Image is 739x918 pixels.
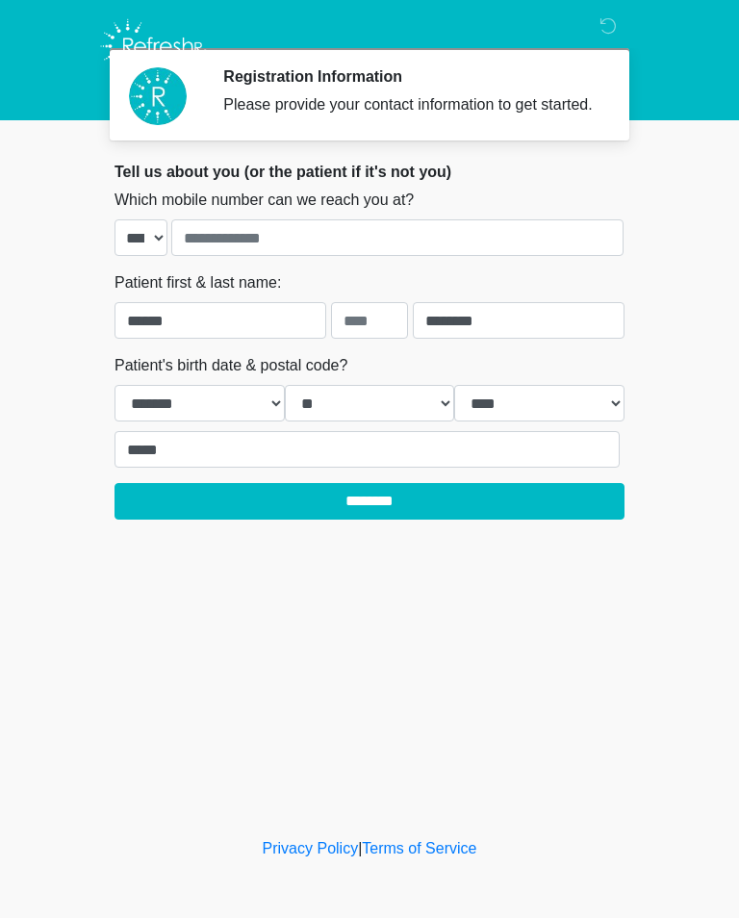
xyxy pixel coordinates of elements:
[263,840,359,856] a: Privacy Policy
[115,189,414,212] label: Which mobile number can we reach you at?
[95,14,212,78] img: Refresh RX Logo
[358,840,362,856] a: |
[362,840,476,856] a: Terms of Service
[129,67,187,125] img: Agent Avatar
[115,271,281,294] label: Patient first & last name:
[223,93,596,116] div: Please provide your contact information to get started.
[115,354,347,377] label: Patient's birth date & postal code?
[115,163,624,181] h2: Tell us about you (or the patient if it's not you)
